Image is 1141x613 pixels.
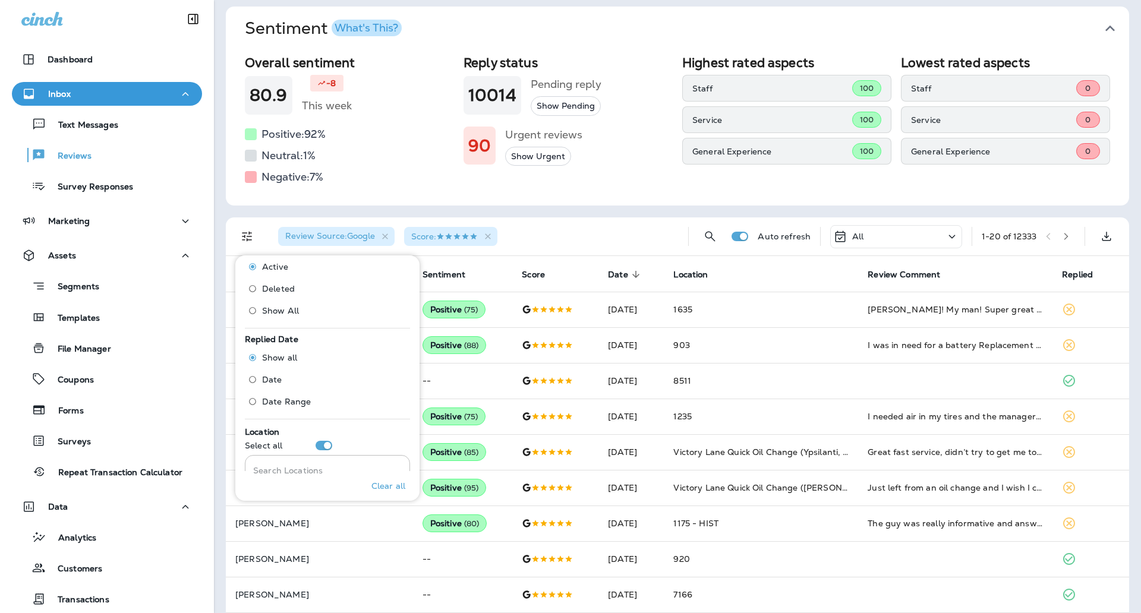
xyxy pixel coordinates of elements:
p: Marketing [48,216,90,226]
p: File Manager [46,344,111,355]
div: Positive [423,443,487,461]
button: Surveys [12,428,202,453]
span: 920 [673,554,689,564]
span: 100 [860,83,874,93]
p: Text Messages [46,120,118,131]
p: Dashboard [48,55,93,64]
h5: Negative: 7 % [261,168,323,187]
td: [DATE] [598,292,664,327]
td: -- [413,363,513,399]
span: Score : [411,231,478,242]
td: [DATE] [598,434,664,470]
span: ( 80 ) [464,519,480,529]
button: Show Pending [531,96,601,116]
div: Positive [423,336,487,354]
p: Repeat Transaction Calculator [46,467,182,479]
button: Customers [12,555,202,580]
span: Active [262,262,288,271]
div: SentimentWhat's This? [226,50,1129,206]
button: Inbox [12,82,202,106]
h1: 90 [468,136,491,156]
td: [DATE] [598,541,664,577]
p: Service [692,115,852,125]
span: Date Range [262,397,311,406]
p: Staff [911,84,1076,93]
span: Date [608,269,644,280]
span: Deleted [262,284,295,293]
span: Replied [1062,269,1108,280]
h2: Reply status [464,55,673,70]
button: What's This? [332,20,402,36]
p: Inbox [48,89,71,99]
button: Templates [12,305,202,330]
button: Analytics [12,524,202,549]
p: Segments [46,282,99,293]
span: Show All [262,306,299,315]
div: Ricardo! My man! Super great customer service. I have no clue why someone left a horrible review ... [868,304,1043,315]
p: Survey Responses [46,182,133,193]
button: Segments [12,273,202,299]
h1: Sentiment [245,18,402,39]
div: The guy was really informative and answered all my questions. The oil change was quick and effici... [868,517,1043,529]
span: ( 88 ) [464,340,479,350]
td: [DATE] [598,363,664,399]
button: Dashboard [12,48,202,71]
div: I was in need for a battery Replacement Finding out from a reputable company. I thought could hel... [868,339,1043,351]
span: Sentiment [423,269,481,280]
h5: Positive: 92 % [261,125,326,144]
p: General Experience [692,147,852,156]
p: General Experience [911,147,1076,156]
button: Filters [235,225,259,248]
span: Date [608,270,628,280]
span: Location [245,426,279,437]
span: 0 [1085,83,1090,93]
p: [PERSON_NAME] [235,554,404,564]
button: Survey Responses [12,173,202,198]
p: Service [911,115,1076,125]
button: Show Urgent [505,147,571,166]
h5: Urgent reviews [505,125,582,144]
div: Positive [423,301,486,318]
p: Assets [48,251,76,260]
span: Score [522,270,545,280]
h1: 80.9 [250,86,288,105]
span: 1175 - HIST [673,518,718,529]
div: Positive [423,407,486,425]
td: -- [413,577,513,612]
button: Marketing [12,209,202,233]
p: Staff [692,84,852,93]
span: ( 85 ) [464,447,479,457]
div: Great fast service, didn’t try to get me to buy services I didn’t need, and very friendly service... [868,446,1043,458]
button: Clear all [367,471,410,501]
span: 7166 [673,589,692,600]
p: Clear all [371,481,405,491]
button: Export as CSV [1095,225,1118,248]
button: File Manager [12,336,202,361]
td: -- [413,541,513,577]
span: Victory Lane Quick Oil Change ([PERSON_NAME]) [673,482,880,493]
button: Coupons [12,366,202,391]
div: Positive [423,514,487,532]
h5: This week [302,96,352,115]
button: Transactions [12,586,202,611]
button: Repeat Transaction Calculator [12,459,202,484]
h5: Pending reply [531,75,601,94]
div: Score:5 Stars [404,227,497,246]
h1: 10014 [468,86,516,105]
div: Positive [423,479,487,497]
td: [DATE] [598,505,664,541]
span: Score [522,269,560,280]
span: ( 95 ) [464,483,479,493]
button: Collapse Sidebar [176,7,210,31]
td: [DATE] [598,327,664,363]
p: Coupons [46,375,94,386]
div: Review Source:Google [278,227,395,246]
div: Filters [235,248,420,501]
p: [PERSON_NAME] [235,519,404,528]
div: 1 - 20 of 12333 [982,232,1036,241]
button: SentimentWhat's This? [235,7,1139,50]
span: 0 [1085,146,1090,156]
span: 8511 [673,375,691,386]
span: Review Comment [868,269,956,280]
p: Data [48,502,68,511]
